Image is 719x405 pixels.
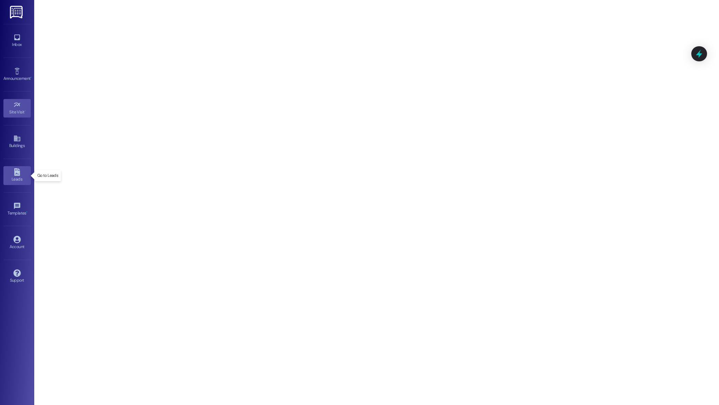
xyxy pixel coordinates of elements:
[26,210,27,214] span: •
[37,173,58,179] p: Go to Leads
[10,6,24,19] img: ResiDesk Logo
[30,75,31,80] span: •
[3,133,31,151] a: Buildings
[3,99,31,118] a: Site Visit •
[3,234,31,252] a: Account
[3,32,31,50] a: Inbox
[3,166,31,185] a: Leads
[25,109,26,113] span: •
[3,267,31,286] a: Support
[3,200,31,219] a: Templates •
